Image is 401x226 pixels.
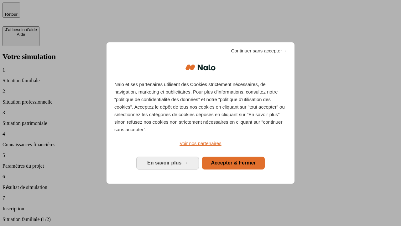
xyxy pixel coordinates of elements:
span: En savoir plus → [147,160,188,165]
p: Nalo et ses partenaires utilisent des Cookies strictement nécessaires, de navigation, marketing e... [114,81,287,133]
div: Bienvenue chez Nalo Gestion du consentement [107,42,294,183]
a: Voir nos partenaires [114,140,287,147]
img: Logo [185,58,216,77]
button: Accepter & Fermer: Accepter notre traitement des données et fermer [202,157,265,169]
span: Voir nos partenaires [180,141,221,146]
button: En savoir plus: Configurer vos consentements [136,157,199,169]
span: Continuer sans accepter→ [231,47,287,55]
span: Accepter & Fermer [211,160,256,165]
